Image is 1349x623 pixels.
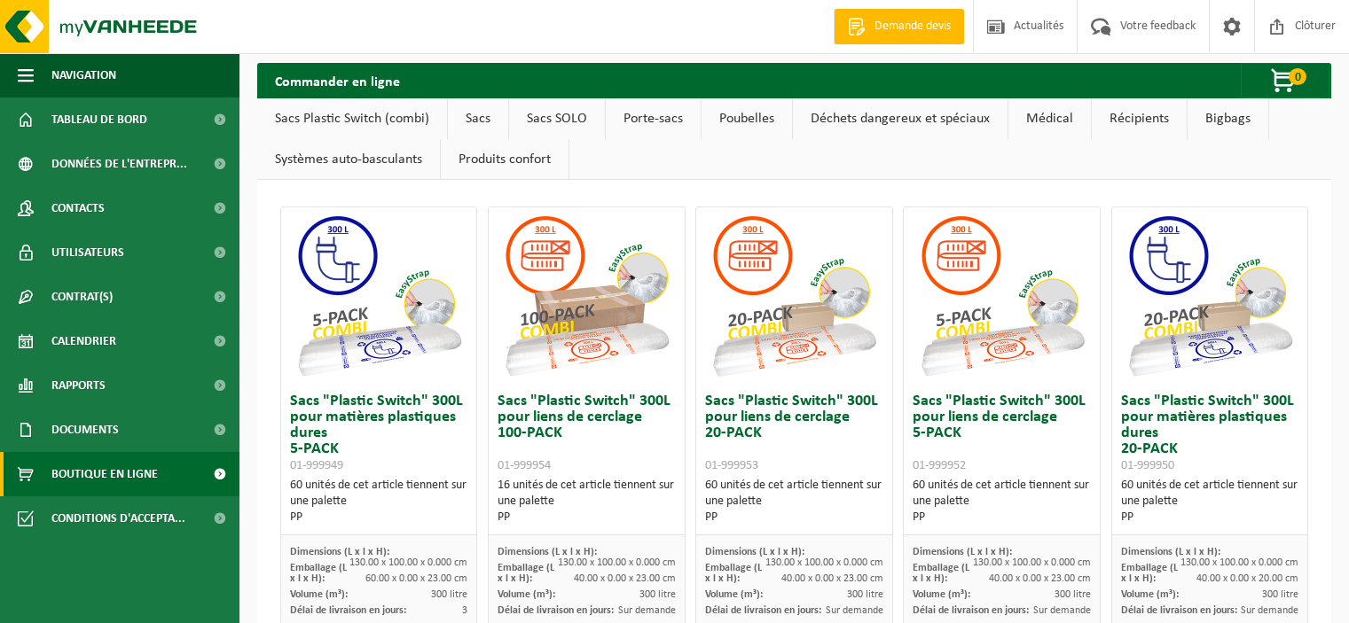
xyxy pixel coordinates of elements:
a: Bigbags [1188,98,1268,139]
span: 130.00 x 100.00 x 0.000 cm [973,557,1091,568]
img: 01-999950 [1121,207,1298,385]
span: Volume (m³): [705,589,763,600]
span: 40.00 x 0.00 x 20.00 cm [1196,573,1298,584]
span: Délai de livraison en jours: [705,605,821,616]
span: Tableau de bord [51,97,147,142]
span: 300 litre [847,589,883,600]
span: Sur demande [618,605,676,616]
a: Demande devis [834,9,964,44]
h3: Sacs "Plastic Switch" 300L pour liens de cerclage 20-PACK [705,393,882,473]
span: Dimensions (L x l x H): [913,547,1012,557]
span: Délai de livraison en jours: [913,605,1029,616]
h3: Sacs "Plastic Switch" 300L pour matières plastiques dures 5-PACK [290,393,467,473]
h2: Commander en ligne [257,63,418,97]
span: Sur demande [826,605,883,616]
span: Emballage (L x l x H): [1121,563,1178,584]
span: 300 litre [639,589,676,600]
span: 3 [462,605,467,616]
div: 60 unités de cet article tiennent sur une palette [913,478,1090,526]
a: Médical [1008,98,1091,139]
span: 01-999954 [498,459,551,472]
span: 130.00 x 100.00 x 0.000 cm [349,557,467,568]
div: 16 unités de cet article tiennent sur une palette [498,478,675,526]
h3: Sacs "Plastic Switch" 300L pour liens de cerclage 100-PACK [498,393,675,473]
a: Sacs SOLO [509,98,605,139]
span: Dimensions (L x l x H): [705,547,804,557]
span: 01-999952 [913,459,966,472]
a: Produits confort [441,139,569,180]
span: Délai de livraison en jours: [1121,605,1237,616]
span: Sur demande [1241,605,1298,616]
span: 130.00 x 100.00 x 0.000 cm [765,557,883,568]
span: 01-999949 [290,459,343,472]
span: Contacts [51,186,105,230]
button: 0 [1241,63,1329,98]
span: Emballage (L x l x H): [498,563,554,584]
span: 300 litre [1055,589,1091,600]
img: 01-999949 [290,207,467,385]
span: Dimensions (L x l x H): [290,547,389,557]
span: 40.00 x 0.00 x 23.00 cm [781,573,883,584]
img: 01-999953 [705,207,882,385]
span: Emballage (L x l x H): [290,563,347,584]
div: PP [498,510,675,526]
a: Récipients [1092,98,1187,139]
div: 60 unités de cet article tiennent sur une palette [290,478,467,526]
div: PP [705,510,882,526]
span: 01-999953 [705,459,758,472]
div: PP [913,510,1090,526]
span: 01-999950 [1121,459,1174,472]
a: Déchets dangereux et spéciaux [793,98,1008,139]
div: 60 unités de cet article tiennent sur une palette [1121,478,1298,526]
span: Volume (m³): [1121,589,1179,600]
span: Rapports [51,363,106,408]
span: Demande devis [870,18,955,35]
span: 40.00 x 0.00 x 23.00 cm [574,573,676,584]
div: PP [1121,510,1298,526]
span: Volume (m³): [290,589,348,600]
h3: Sacs "Plastic Switch" 300L pour liens de cerclage 5-PACK [913,393,1090,473]
span: Délai de livraison en jours: [498,605,614,616]
span: Contrat(s) [51,275,113,319]
span: Dimensions (L x l x H): [1121,547,1220,557]
span: Navigation [51,53,116,97]
span: 130.00 x 100.00 x 0.000 cm [1180,557,1298,568]
a: Poubelles [702,98,792,139]
span: Calendrier [51,319,116,363]
span: 130.00 x 100.00 x 0.000 cm [558,557,676,568]
img: 01-999954 [498,207,675,385]
span: 60.00 x 0.00 x 23.00 cm [365,573,467,584]
span: Dimensions (L x l x H): [498,547,597,557]
span: Emballage (L x l x H): [913,563,969,584]
span: Sur demande [1033,605,1091,616]
span: Utilisateurs [51,230,124,275]
span: 300 litre [1262,589,1298,600]
span: Délai de livraison en jours: [290,605,406,616]
span: Volume (m³): [913,589,970,600]
span: 40.00 x 0.00 x 23.00 cm [989,573,1091,584]
div: 60 unités de cet article tiennent sur une palette [705,478,882,526]
span: 300 litre [431,589,467,600]
span: 0 [1289,68,1306,85]
h3: Sacs "Plastic Switch" 300L pour matières plastiques dures 20-PACK [1121,393,1298,473]
a: Sacs [448,98,508,139]
div: PP [290,510,467,526]
span: Données de l'entrepr... [51,142,187,186]
span: Emballage (L x l x H): [705,563,762,584]
span: Volume (m³): [498,589,555,600]
span: Documents [51,408,119,452]
a: Porte-sacs [606,98,701,139]
a: Sacs Plastic Switch (combi) [257,98,447,139]
span: Boutique en ligne [51,452,158,496]
a: Systèmes auto-basculants [257,139,440,180]
span: Conditions d'accepta... [51,496,185,541]
img: 01-999952 [914,207,1091,385]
